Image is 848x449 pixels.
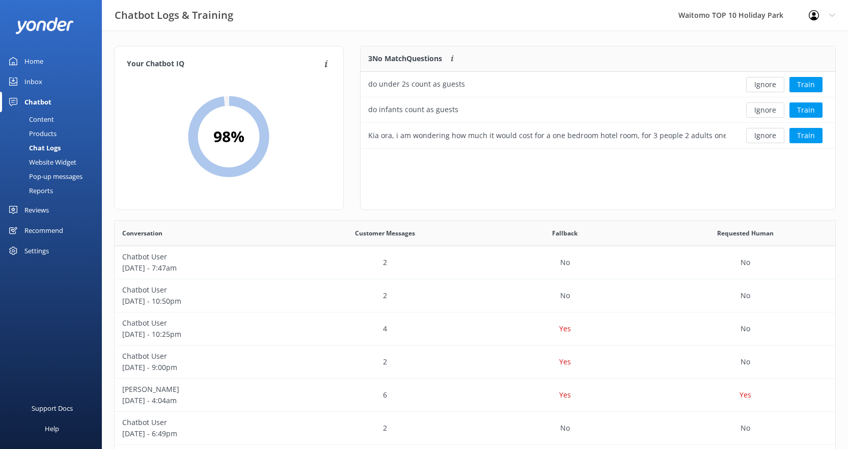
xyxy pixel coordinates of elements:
button: Train [789,77,823,92]
div: do infants count as guests [368,104,458,115]
p: 2 [383,422,387,434]
h3: Chatbot Logs & Training [115,7,233,23]
div: row [115,246,835,279]
span: Conversation [122,228,162,238]
div: Help [45,418,59,439]
a: Products [6,126,102,141]
div: Reports [6,183,53,198]
p: No [741,290,750,301]
a: Website Widget [6,155,102,169]
button: Train [789,128,823,143]
p: [DATE] - 7:47am [122,262,287,274]
p: [DATE] - 10:25pm [122,329,287,340]
div: row [361,72,835,97]
p: Chatbot User [122,417,287,428]
p: 2 [383,356,387,367]
p: Yes [559,323,571,334]
div: Support Docs [32,398,73,418]
div: Content [6,112,54,126]
p: No [560,422,570,434]
a: Chat Logs [6,141,102,155]
p: No [560,257,570,268]
div: Website Widget [6,155,76,169]
button: Ignore [746,102,784,118]
button: Ignore [746,128,784,143]
h2: 98 % [213,124,244,149]
h4: Your Chatbot IQ [127,59,321,70]
p: No [741,422,750,434]
span: Fallback [552,228,578,238]
p: 6 [383,389,387,401]
p: [DATE] - 10:50pm [122,296,287,307]
p: [PERSON_NAME] [122,384,287,395]
div: row [115,346,835,379]
button: Ignore [746,77,784,92]
span: Requested Human [717,228,774,238]
p: No [741,323,750,334]
div: Chat Logs [6,141,61,155]
div: Recommend [24,220,63,241]
p: Yes [559,356,571,367]
p: Chatbot User [122,284,287,296]
div: Kia ora, i am wondering how much it would cost for a one bedroom hotel room, for 3 people 2 adult... [368,130,726,141]
div: row [361,123,835,148]
p: 2 [383,257,387,268]
img: yonder-white-logo.png [15,17,74,34]
p: No [560,290,570,301]
p: Yes [559,389,571,401]
a: Content [6,112,102,126]
div: row [115,312,835,346]
div: Products [6,126,57,141]
p: Chatbot User [122,251,287,262]
div: Inbox [24,71,42,92]
p: [DATE] - 9:00pm [122,362,287,373]
p: Chatbot User [122,351,287,362]
div: row [115,412,835,445]
p: [DATE] - 4:04am [122,395,287,406]
div: Reviews [24,200,49,220]
a: Pop-up messages [6,169,102,183]
p: No [741,257,750,268]
span: Customer Messages [355,228,415,238]
p: 3 No Match Questions [368,53,442,64]
p: No [741,356,750,367]
div: row [361,97,835,123]
div: Home [24,51,43,71]
div: row [115,279,835,312]
div: Pop-up messages [6,169,83,183]
div: row [115,379,835,412]
p: Yes [740,389,751,401]
div: Chatbot [24,92,51,112]
p: 2 [383,290,387,301]
p: 4 [383,323,387,334]
div: grid [361,72,835,148]
div: do under 2s count as guests [368,78,465,90]
div: Settings [24,241,49,261]
p: [DATE] - 6:49pm [122,428,287,439]
button: Train [789,102,823,118]
p: Chatbot User [122,318,287,329]
a: Reports [6,183,102,198]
